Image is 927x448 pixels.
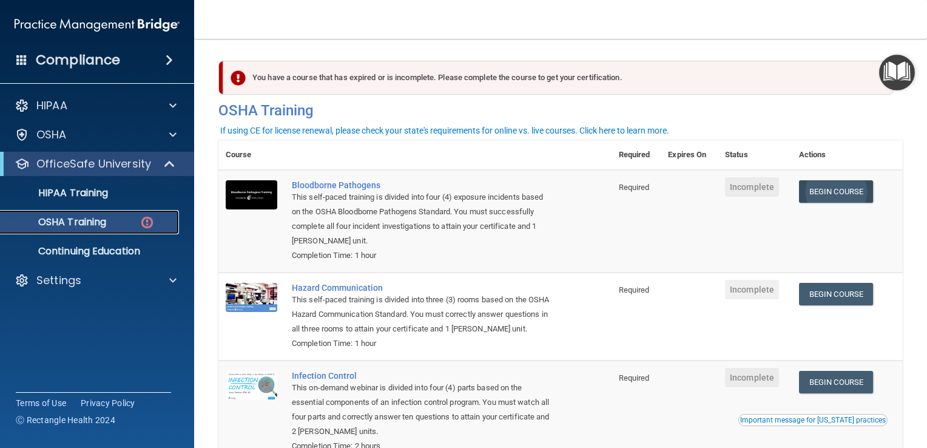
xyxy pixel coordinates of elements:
p: OSHA Training [8,216,106,228]
h4: OSHA Training [218,102,903,119]
a: Begin Course [799,283,873,305]
span: Incomplete [725,177,779,197]
img: danger-circle.6113f641.png [140,215,155,230]
a: OfficeSafe University [15,157,176,171]
div: If using CE for license renewal, please check your state's requirements for online vs. live cours... [220,126,669,135]
th: Status [718,140,792,170]
div: This self-paced training is divided into four (4) exposure incidents based on the OSHA Bloodborne... [292,190,551,248]
p: OSHA [36,127,67,142]
a: Begin Course [799,180,873,203]
a: OSHA [15,127,177,142]
a: Infection Control [292,371,551,381]
img: exclamation-circle-solid-danger.72ef9ffc.png [231,70,246,86]
div: Important message for [US_STATE] practices [740,416,886,424]
th: Course [218,140,285,170]
p: HIPAA Training [8,187,108,199]
span: Ⓒ Rectangle Health 2024 [16,414,115,426]
a: Privacy Policy [81,397,135,409]
h4: Compliance [36,52,120,69]
a: Settings [15,273,177,288]
button: If using CE for license renewal, please check your state's requirements for online vs. live cours... [218,124,671,137]
p: Settings [36,273,81,288]
span: Incomplete [725,368,779,387]
img: PMB logo [15,13,180,37]
p: OfficeSafe University [36,157,151,171]
div: Completion Time: 1 hour [292,336,551,351]
a: Hazard Communication [292,283,551,293]
div: This self-paced training is divided into three (3) rooms based on the OSHA Hazard Communication S... [292,293,551,336]
button: Read this if you are a dental practitioner in the state of CA [738,414,888,426]
a: HIPAA [15,98,177,113]
a: Bloodborne Pathogens [292,180,551,190]
div: You have a course that has expired or is incomplete. Please complete the course to get your certi... [223,61,894,95]
th: Expires On [661,140,718,170]
span: Incomplete [725,280,779,299]
span: Required [619,285,650,294]
span: Required [619,373,650,382]
p: Continuing Education [8,245,174,257]
div: Completion Time: 1 hour [292,248,551,263]
span: Required [619,183,650,192]
p: HIPAA [36,98,67,113]
button: Open Resource Center [879,55,915,90]
div: This on-demand webinar is divided into four (4) parts based on the essential components of an inf... [292,381,551,439]
a: Begin Course [799,371,873,393]
a: Terms of Use [16,397,66,409]
th: Required [612,140,661,170]
th: Actions [792,140,903,170]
